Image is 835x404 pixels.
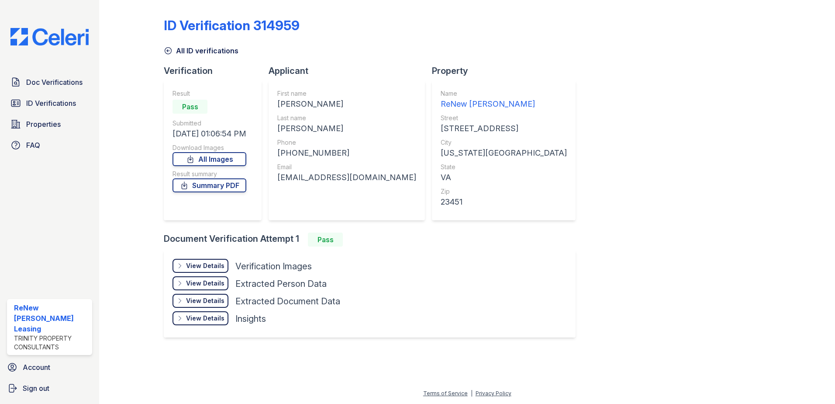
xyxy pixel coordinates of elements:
div: Insights [235,313,266,325]
div: [DATE] 01:06:54 PM [173,128,246,140]
span: Properties [26,119,61,129]
div: Download Images [173,143,246,152]
a: Doc Verifications [7,73,92,91]
div: [STREET_ADDRESS] [441,122,567,135]
a: ID Verifications [7,94,92,112]
div: Trinity Property Consultants [14,334,89,352]
div: [PHONE_NUMBER] [277,147,416,159]
div: [US_STATE][GEOGRAPHIC_DATA] [441,147,567,159]
div: VA [441,171,567,184]
div: | [471,390,473,397]
div: 23451 [441,196,567,208]
a: FAQ [7,136,92,154]
span: Sign out [23,383,49,394]
div: Street [441,114,567,122]
div: ReNew [PERSON_NAME] Leasing [14,303,89,334]
div: Verification Images [235,260,312,272]
div: View Details [186,279,224,288]
div: View Details [186,296,224,305]
div: View Details [186,261,224,270]
span: ID Verifications [26,98,76,108]
a: Summary PDF [173,178,246,192]
div: First name [277,89,416,98]
div: State [441,163,567,171]
div: Verification [164,65,269,77]
div: Phone [277,138,416,147]
div: Result summary [173,170,246,178]
div: Email [277,163,416,171]
div: View Details [186,314,224,323]
div: [PERSON_NAME] [277,122,416,135]
div: Pass [308,233,343,247]
a: Terms of Service [423,390,468,397]
a: Properties [7,115,92,133]
a: Sign out [3,380,96,397]
div: Extracted Person Data [235,278,327,290]
a: All Images [173,152,246,166]
div: Document Verification Attempt 1 [164,233,583,247]
div: [PERSON_NAME] [277,98,416,110]
div: Property [432,65,583,77]
div: Pass [173,100,207,114]
span: Account [23,362,50,373]
div: Name [441,89,567,98]
div: [EMAIL_ADDRESS][DOMAIN_NAME] [277,171,416,184]
a: Name ReNew [PERSON_NAME] [441,89,567,110]
div: ReNew [PERSON_NAME] [441,98,567,110]
span: FAQ [26,140,40,150]
div: Extracted Document Data [235,295,340,307]
a: Privacy Policy [476,390,511,397]
img: CE_Logo_Blue-a8612792a0a2168367f1c8372b55b34899dd931a85d93a1a3d3e32e68fde9ad4.png [3,28,96,45]
div: Result [173,89,246,98]
div: Submitted [173,119,246,128]
span: Doc Verifications [26,77,83,87]
a: Account [3,359,96,376]
a: All ID verifications [164,45,238,56]
div: City [441,138,567,147]
div: Zip [441,187,567,196]
div: ID Verification 314959 [164,17,300,33]
div: Last name [277,114,416,122]
div: Applicant [269,65,432,77]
